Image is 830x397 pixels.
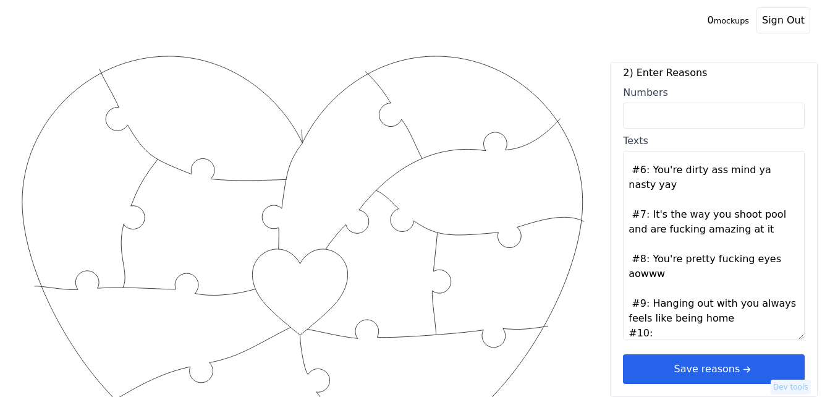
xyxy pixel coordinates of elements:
label: 2) Enter Reasons [623,66,805,80]
svg: arrow right short [740,362,753,376]
button: Sign Out [756,7,810,33]
button: Dev tools [771,380,811,395]
button: Save reasonsarrow right short [623,354,805,384]
div: Numbers [623,85,805,100]
div: 0 [708,13,749,28]
small: mockups [714,16,749,25]
input: Numbers [623,103,805,129]
div: Texts [623,134,805,148]
textarea: Texts [623,151,805,340]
